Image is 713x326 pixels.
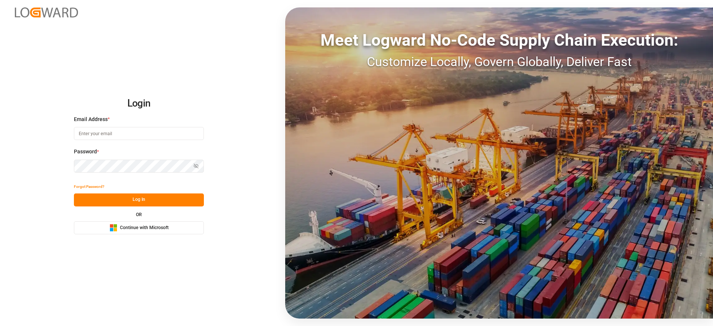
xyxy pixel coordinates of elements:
[136,212,142,217] small: OR
[285,52,713,71] div: Customize Locally, Govern Globally, Deliver Fast
[74,193,204,206] button: Log In
[74,127,204,140] input: Enter your email
[74,92,204,115] h2: Login
[74,115,108,123] span: Email Address
[74,180,104,193] button: Forgot Password?
[120,225,169,231] span: Continue with Microsoft
[74,148,97,156] span: Password
[285,28,713,52] div: Meet Logward No-Code Supply Chain Execution:
[74,221,204,234] button: Continue with Microsoft
[15,7,78,17] img: Logward_new_orange.png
